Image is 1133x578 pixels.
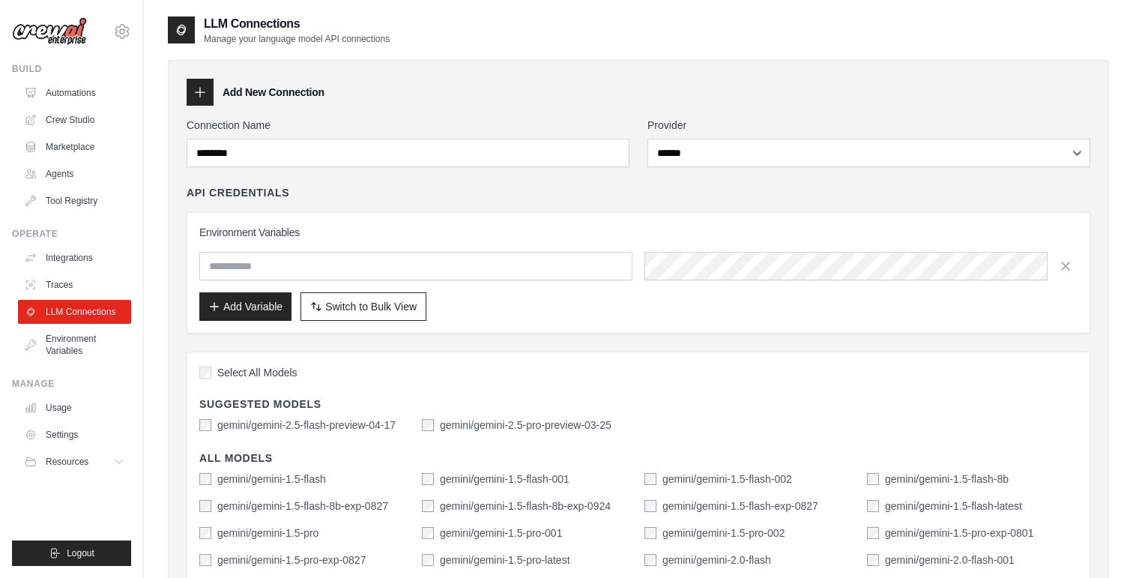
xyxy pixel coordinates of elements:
input: gemini/gemini-2.5-flash-preview-04-17 [199,419,211,431]
input: gemini/gemini-1.5-pro-latest [422,554,434,566]
input: gemini/gemini-2.0-flash [644,554,656,566]
input: gemini/gemini-1.5-pro-002 [644,527,656,539]
input: gemini/gemini-1.5-pro [199,527,211,539]
div: Operate [12,228,131,240]
button: Resources [18,450,131,474]
h4: Suggested Models [199,397,1078,412]
h4: All Models [199,451,1078,466]
input: gemini/gemini-1.5-flash-8b-exp-0924 [422,500,434,512]
a: Marketplace [18,135,131,159]
label: gemini/gemini-1.5-flash-exp-0827 [662,499,818,514]
label: gemini/gemini-1.5-pro-001 [440,526,562,541]
label: gemini/gemini-1.5-flash [217,472,326,487]
a: Agents [18,162,131,186]
input: gemini/gemini-1.5-pro-exp-0827 [199,554,211,566]
input: gemini/gemini-1.5-flash-001 [422,473,434,485]
a: Crew Studio [18,108,131,132]
label: gemini/gemini-1.5-flash-8b-exp-0827 [217,499,388,514]
input: gemini/gemini-1.5-flash-exp-0827 [644,500,656,512]
a: Traces [18,273,131,297]
h3: Environment Variables [199,225,1078,240]
h3: Add New Connection [223,85,324,100]
a: Environment Variables [18,327,131,363]
label: gemini/gemini-1.5-pro-latest [440,553,570,568]
label: gemini/gemini-1.5-pro-002 [662,526,785,541]
button: Switch to Bulk View [300,292,426,321]
img: Logo [12,17,87,46]
input: Select All Models [199,367,211,379]
label: gemini/gemini-1.5-pro [217,526,318,541]
label: gemini/gemini-1.5-pro-exp-0827 [217,553,366,568]
input: gemini/gemini-1.5-flash-8b [867,473,879,485]
label: gemini/gemini-1.5-flash-latest [885,499,1022,514]
label: gemini/gemini-2.0-flash-001 [885,553,1015,568]
label: gemini/gemini-1.5-flash-8b-exp-0924 [440,499,611,514]
input: gemini/gemini-1.5-pro-001 [422,527,434,539]
span: Select All Models [217,365,297,380]
label: gemini/gemini-2.5-flash-preview-04-17 [217,418,396,433]
label: gemini/gemini-1.5-pro-exp-0801 [885,526,1033,541]
div: Build [12,63,131,75]
a: LLM Connections [18,300,131,324]
a: Automations [18,81,131,105]
input: gemini/gemini-2.5-pro-preview-03-25 [422,419,434,431]
div: Manage [12,378,131,390]
label: Provider [647,118,1090,133]
span: Resources [46,456,88,468]
input: gemini/gemini-1.5-flash-latest [867,500,879,512]
button: Logout [12,541,131,566]
a: Usage [18,396,131,420]
label: gemini/gemini-1.5-flash-002 [662,472,792,487]
input: gemini/gemini-1.5-flash-002 [644,473,656,485]
label: gemini/gemini-1.5-flash-001 [440,472,569,487]
a: Integrations [18,246,131,270]
label: Connection Name [187,118,629,133]
span: Logout [67,547,94,559]
button: Add Variable [199,292,291,321]
a: Settings [18,423,131,447]
p: Manage your language model API connections [204,33,390,45]
span: Switch to Bulk View [325,299,417,314]
label: gemini/gemini-2.5-pro-preview-03-25 [440,418,611,433]
label: gemini/gemini-1.5-flash-8b [885,472,1009,487]
label: gemini/gemini-2.0-flash [662,553,771,568]
input: gemini/gemini-1.5-pro-exp-0801 [867,527,879,539]
input: gemini/gemini-1.5-flash-8b-exp-0827 [199,500,211,512]
h4: API Credentials [187,185,289,200]
input: gemini/gemini-1.5-flash [199,473,211,485]
h2: LLM Connections [204,15,390,33]
input: gemini/gemini-2.0-flash-001 [867,554,879,566]
a: Tool Registry [18,189,131,213]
